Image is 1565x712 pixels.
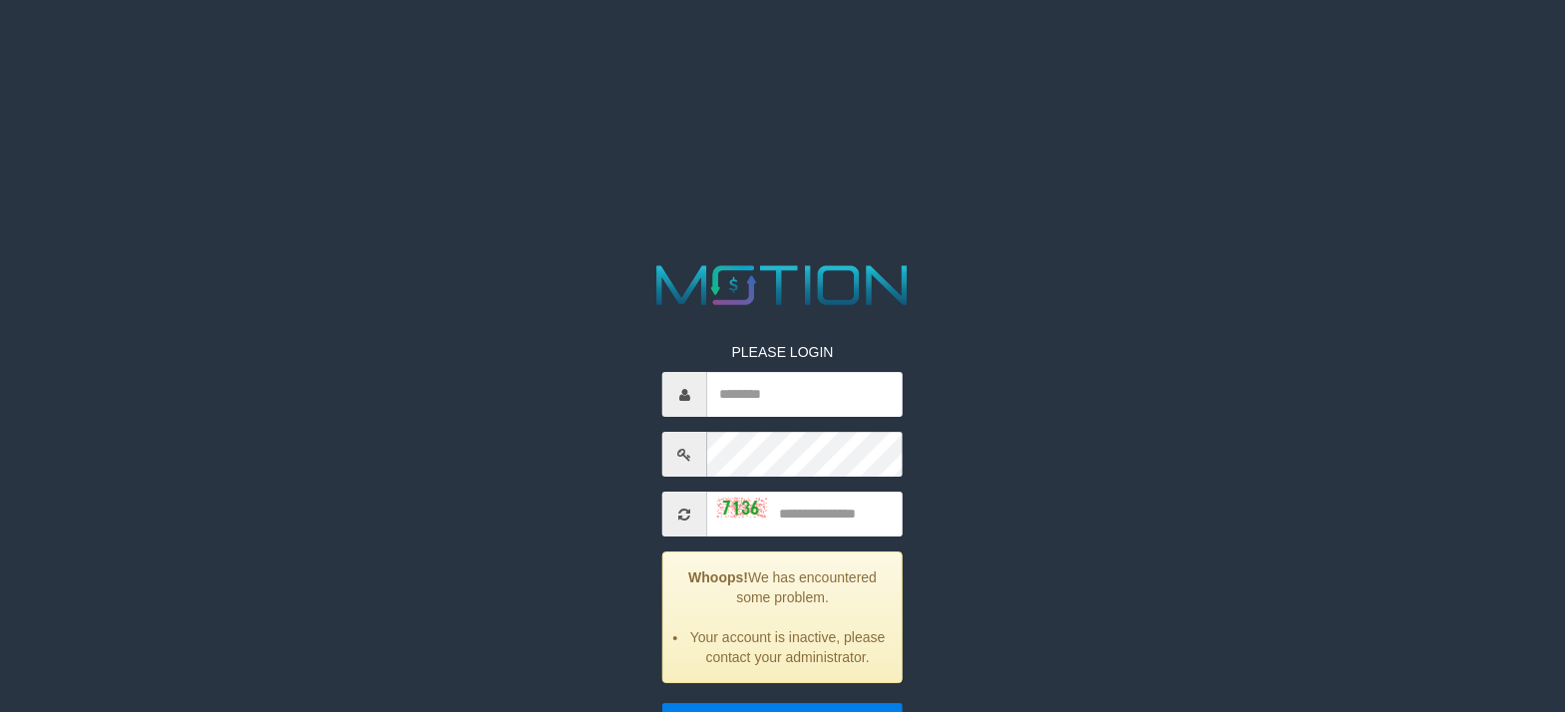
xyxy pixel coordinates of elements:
[662,551,903,683] div: We has encountered some problem.
[688,569,748,585] strong: Whoops!
[662,342,903,362] p: PLEASE LOGIN
[717,498,767,518] img: captcha
[645,258,920,312] img: MOTION_logo.png
[688,627,887,667] li: Your account is inactive, please contact your administrator.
